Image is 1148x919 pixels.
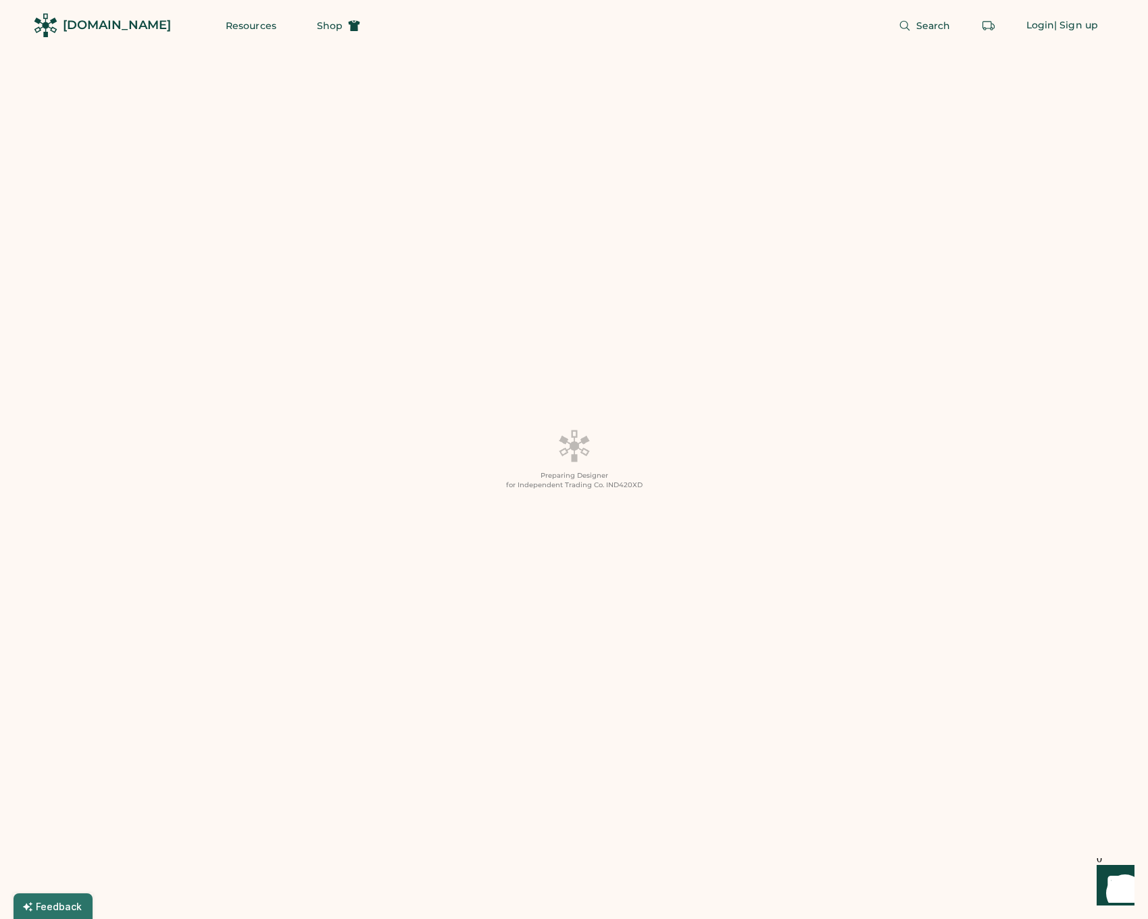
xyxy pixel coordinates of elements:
button: Shop [301,12,376,39]
button: Search [882,12,967,39]
img: Platens-Black-Loader-Spin-rich%20black.webp [558,429,591,463]
button: Resources [209,12,293,39]
div: | Sign up [1054,19,1098,32]
span: Shop [317,21,343,30]
div: Preparing Designer for Independent Trading Co. IND420XD [506,471,643,490]
iframe: Front Chat [1084,858,1142,916]
span: Search [916,21,951,30]
button: Retrieve an order [975,12,1002,39]
img: Rendered Logo - Screens [34,14,57,37]
div: Login [1026,19,1055,32]
div: [DOMAIN_NAME] [63,17,171,34]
